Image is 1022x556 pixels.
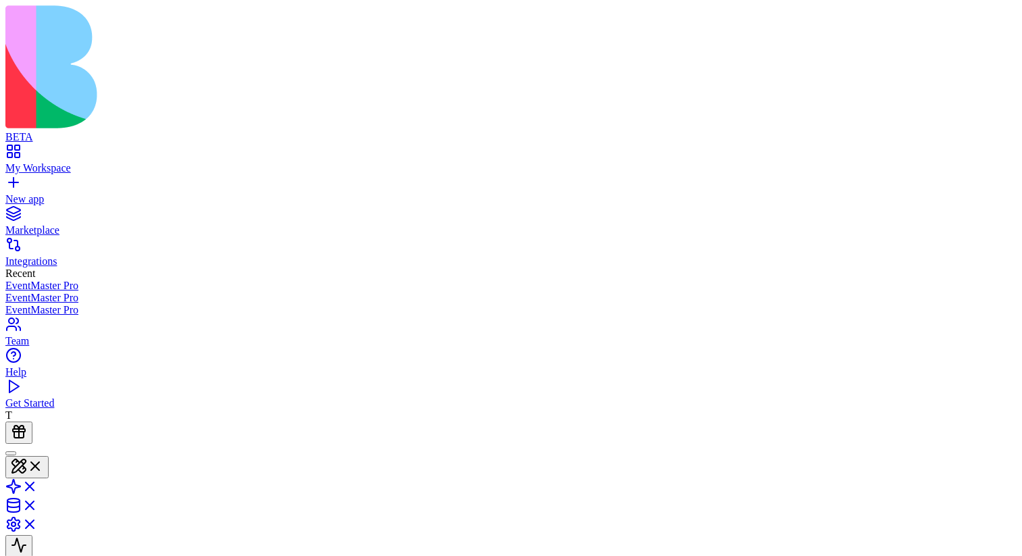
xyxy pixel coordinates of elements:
a: EventMaster Pro [5,304,1017,316]
div: Integrations [5,255,1017,268]
div: My Workspace [5,162,1017,174]
div: Help [5,366,1017,378]
img: logo [5,5,549,128]
a: Marketplace [5,212,1017,236]
span: T [5,409,12,421]
a: BETA [5,119,1017,143]
div: BETA [5,131,1017,143]
a: Integrations [5,243,1017,268]
div: Team [5,335,1017,347]
a: EventMaster Pro [5,280,1017,292]
div: Get Started [5,397,1017,409]
a: EventMaster Pro [5,292,1017,304]
a: Get Started [5,385,1017,409]
div: Marketplace [5,224,1017,236]
a: New app [5,181,1017,205]
a: Help [5,354,1017,378]
a: My Workspace [5,150,1017,174]
div: New app [5,193,1017,205]
a: Team [5,323,1017,347]
span: Recent [5,268,35,279]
